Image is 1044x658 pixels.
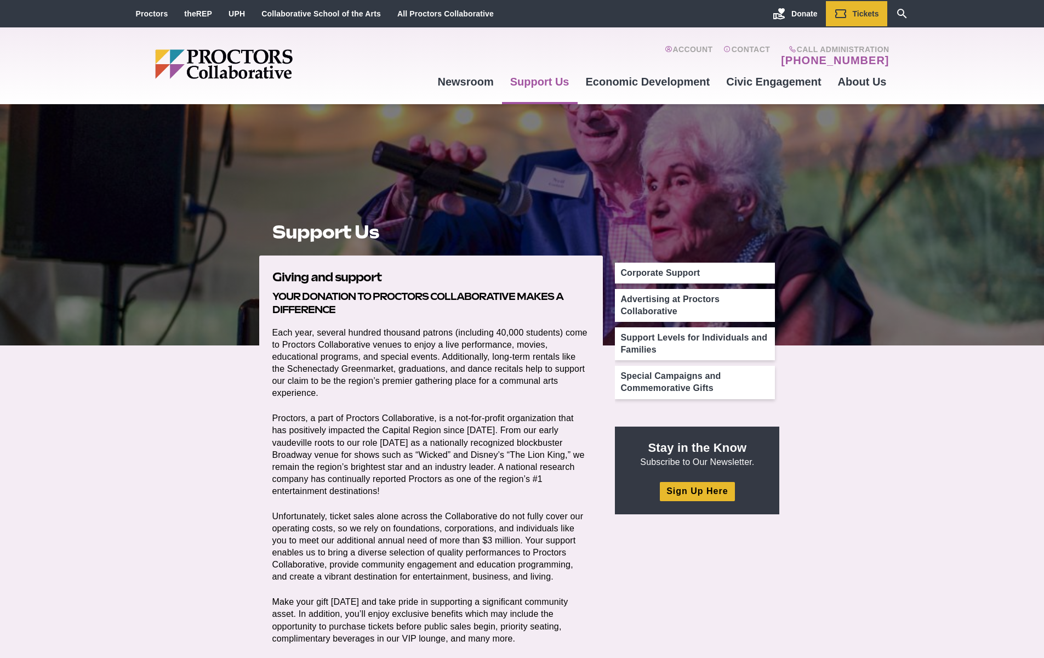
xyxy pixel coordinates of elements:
[272,327,590,399] p: Each year, several hundred thousand patrons (including 40,000 students) come to Proctors Collabor...
[229,9,245,18] a: UPH
[853,9,879,18] span: Tickets
[778,45,889,54] span: Call Administration
[615,366,775,399] a: Special Campaigns and Commemorative Gifts
[272,269,590,286] h2: Giving and support
[648,441,747,455] strong: Stay in the Know
[261,9,381,18] a: Collaborative School of the Arts
[615,263,775,283] a: Corporate Support
[660,482,734,501] a: Sign Up Here
[272,596,590,644] p: Make your gift [DATE] and take pride in supporting a significant community asset. In addition, yo...
[765,1,825,26] a: Donate
[184,9,212,18] a: theREP
[826,1,887,26] a: Tickets
[136,9,168,18] a: Proctors
[502,67,578,97] a: Support Us
[272,510,590,583] p: Unfortunately, ticket sales alone across the Collaborative do not fully cover our operating costs...
[578,67,718,97] a: Economic Development
[615,289,775,322] a: Advertising at Proctors Collaborative
[718,67,829,97] a: Civic Engagement
[791,9,817,18] span: Donate
[781,54,889,67] a: [PHONE_NUMBER]
[429,67,501,97] a: Newsroom
[665,45,712,67] a: Account
[628,440,766,468] p: Subscribe to Our Newsletter.
[830,67,895,97] a: About Us
[887,1,917,26] a: Search
[272,412,590,497] p: Proctors, a part of Proctors Collaborative, is a not-for-profit organization that has positively ...
[615,327,775,360] a: Support Levels for Individuals and Families
[272,222,590,242] h1: Support Us
[272,290,590,316] h3: Your donation to Proctors Collaborative makes a difference
[723,45,770,67] a: Contact
[155,49,377,79] img: Proctors logo
[397,9,494,18] a: All Proctors Collaborative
